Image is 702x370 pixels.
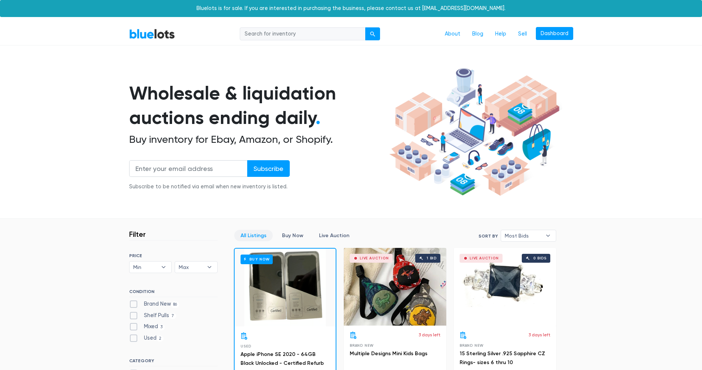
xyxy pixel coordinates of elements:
[419,332,440,338] p: 3 days left
[179,262,203,273] span: Max
[247,160,290,177] input: Subscribe
[129,160,248,177] input: Enter your email address
[202,262,217,273] b: ▾
[129,183,290,191] div: Subscribe to be notified via email when new inventory is listed.
[505,230,542,241] span: Most Bids
[235,249,336,326] a: Buy Now
[489,27,512,41] a: Help
[536,27,573,40] a: Dashboard
[466,27,489,41] a: Blog
[427,256,437,260] div: 1 bid
[129,334,164,342] label: Used
[129,81,387,130] h1: Wholesale & liquidation auctions ending daily
[454,248,556,326] a: Live Auction 0 bids
[344,248,446,326] a: Live Auction 1 bid
[158,324,165,330] span: 3
[156,262,171,273] b: ▾
[129,300,179,308] label: Brand New
[169,313,177,319] span: 7
[350,343,374,347] span: Brand New
[460,350,545,366] a: 15 Sterling Silver .925 Sapphire CZ Rings- sizes 6 thru 10
[133,262,158,273] span: Min
[234,230,273,241] a: All Listings
[478,233,498,239] label: Sort By
[360,256,389,260] div: Live Auction
[171,302,179,307] span: 86
[512,27,533,41] a: Sell
[350,350,427,357] a: Multiple Designs Mini Kids Bags
[129,323,165,331] label: Mixed
[470,256,499,260] div: Live Auction
[157,336,164,342] span: 2
[240,27,366,41] input: Search for inventory
[387,65,562,199] img: hero-ee84e7d0318cb26816c560f6b4441b76977f77a177738b4e94f68c95b2b83dbb.png
[241,351,324,366] a: Apple iPhone SE 2020 - 64GB Black Unlocked - Certified Refurb
[533,256,547,260] div: 0 bids
[439,27,466,41] a: About
[129,312,177,320] label: Shelf Pulls
[241,255,273,264] h6: Buy Now
[276,230,310,241] a: Buy Now
[460,343,484,347] span: Brand New
[313,230,356,241] a: Live Auction
[129,289,218,297] h6: CONDITION
[540,230,556,241] b: ▾
[241,344,251,348] span: Used
[129,230,146,239] h3: Filter
[129,253,218,258] h6: PRICE
[316,107,320,129] span: .
[129,358,218,366] h6: CATEGORY
[528,332,550,338] p: 3 days left
[129,28,175,39] a: BlueLots
[129,133,387,146] h2: Buy inventory for Ebay, Amazon, or Shopify.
